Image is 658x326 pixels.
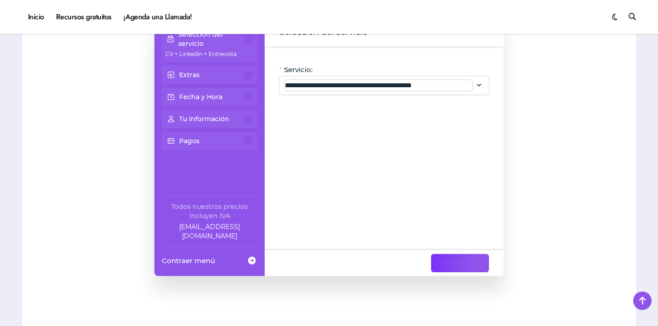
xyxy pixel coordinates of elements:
a: Inicio [22,5,50,29]
span: Continuar [442,258,477,269]
span: Contraer menú [162,256,215,265]
p: Selección del servicio [178,30,244,48]
p: Fecha y Hora [179,92,222,101]
div: Todos nuestros precios incluyen IVA [162,202,257,220]
p: Tu Información [179,114,229,124]
a: Recursos gratuitos [50,5,118,29]
span: CV + Linkedin + Entrevista [165,51,237,57]
a: Company email: ayuda@elhadadelasvacantes.com [162,222,257,241]
a: ¡Agenda una Llamada! [118,5,198,29]
button: Continuar [431,254,489,272]
p: Extras [179,70,199,79]
p: Pagos [179,136,199,146]
span: Servicio: [284,65,312,74]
